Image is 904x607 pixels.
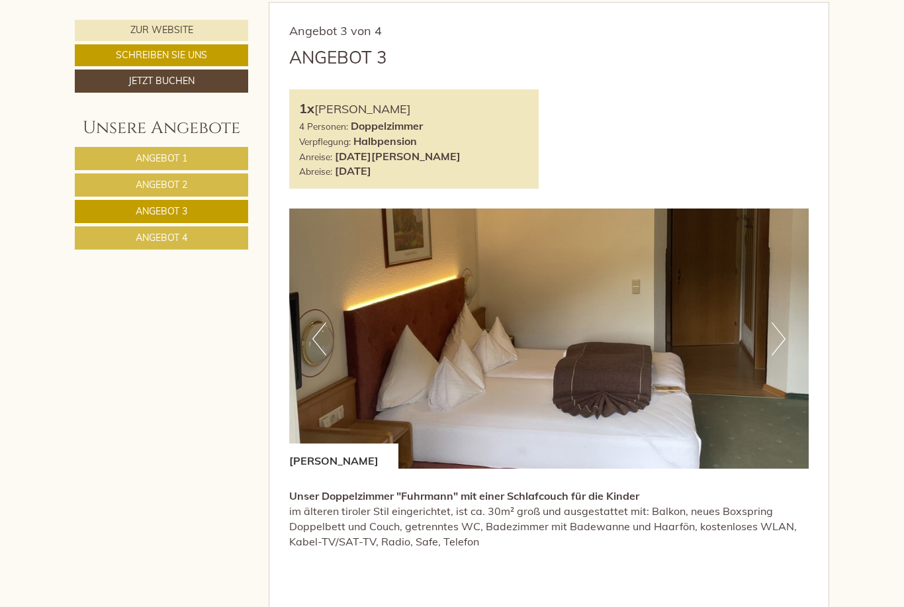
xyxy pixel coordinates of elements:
[289,444,398,469] div: [PERSON_NAME]
[75,116,248,140] div: Unsere Angebote
[312,322,326,355] button: Previous
[335,164,371,177] b: [DATE]
[289,489,809,549] p: im älteren tiroler Stil eingerichtet, ist ca. 30m² groß und ausgestattet mit: Balkon, neues Boxsp...
[75,70,248,93] a: Jetzt buchen
[75,44,248,66] a: Schreiben Sie uns
[299,100,314,117] b: 1x
[299,120,348,132] small: 4 Personen:
[136,232,187,244] span: Angebot 4
[299,151,332,162] small: Anreise:
[353,134,417,148] b: Halbpension
[335,150,461,163] b: [DATE][PERSON_NAME]
[299,165,332,177] small: Abreise:
[289,489,639,502] strong: Unser Doppelzimmer "Fuhrmann" mit einer Schlafcouch für die Kinder
[289,45,387,70] div: Angebot 3
[136,205,187,217] span: Angebot 3
[299,136,351,147] small: Verpflegung:
[351,119,423,132] b: Doppelzimmer
[136,179,187,191] span: Angebot 2
[136,152,187,164] span: Angebot 1
[289,23,382,38] span: Angebot 3 von 4
[75,20,248,41] a: Zur Website
[299,99,529,118] div: [PERSON_NAME]
[772,322,786,355] button: Next
[289,209,809,469] img: image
